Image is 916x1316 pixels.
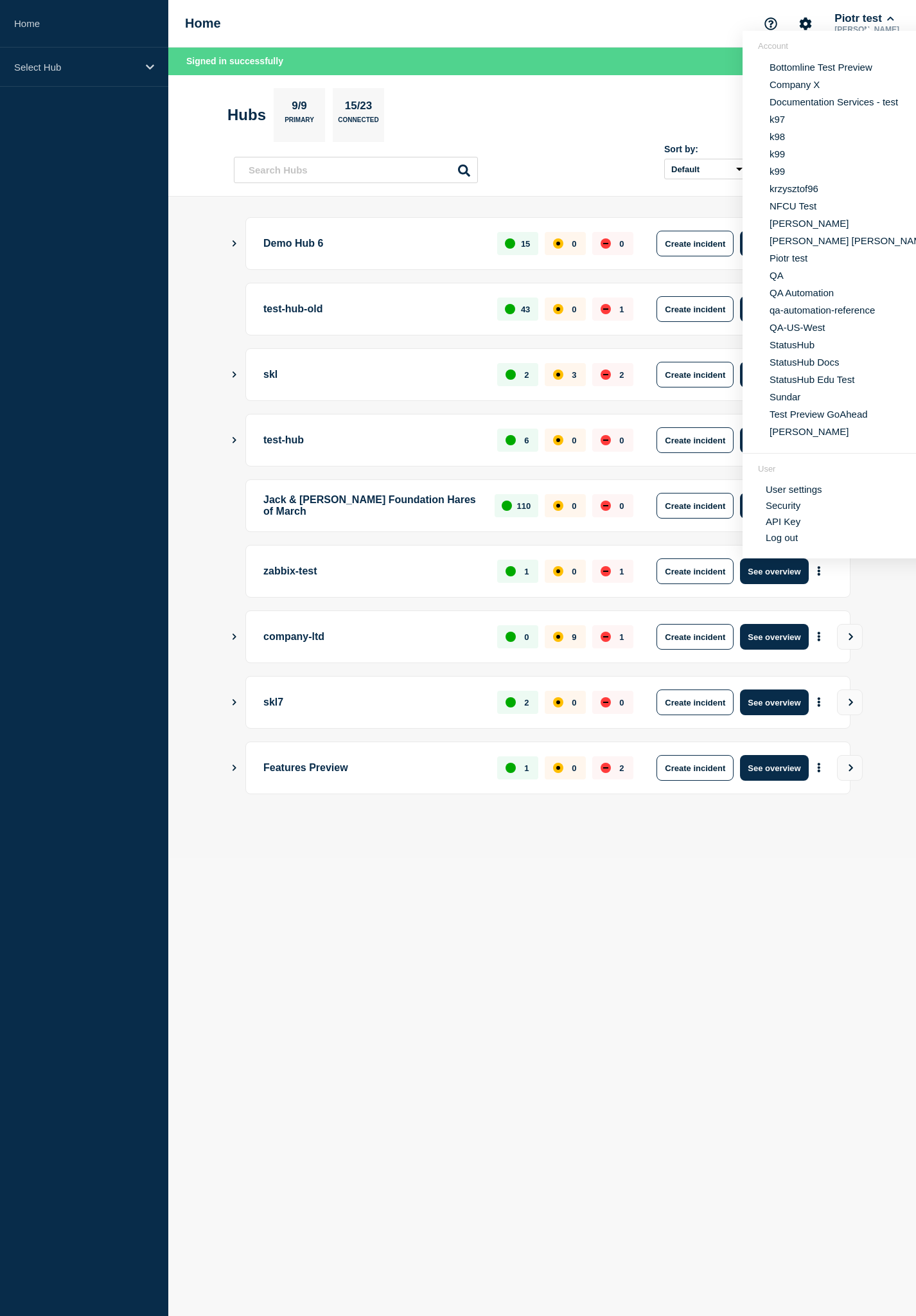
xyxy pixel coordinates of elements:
button: Log out [766,532,798,543]
p: skl [263,362,482,387]
div: down [601,566,611,576]
p: 43 [521,305,530,314]
div: up [506,566,516,576]
div: up [506,369,516,380]
div: up [506,435,516,445]
button: More actions [811,756,827,780]
p: 0 [524,632,529,642]
div: affected [553,632,563,642]
div: down [601,697,611,707]
button: qa-automation-reference [766,304,879,316]
p: 6 [524,436,529,445]
div: affected [553,697,563,707]
div: up [502,501,512,511]
p: 2 [524,370,529,380]
div: down [601,632,611,642]
button: Show Connected Hubs [231,698,238,707]
button: Show Connected Hubs [231,239,238,249]
p: 0 [619,698,624,707]
button: QA-US-West [766,321,829,333]
button: Show Connected Hubs [231,370,238,380]
button: Bottomline Test Preview [766,61,876,73]
div: down [601,435,611,445]
p: 9 [572,632,576,642]
button: Show Connected Hubs [231,632,238,642]
a: User settings [766,484,822,495]
div: affected [553,304,563,314]
div: affected [553,763,563,773]
button: View [837,624,863,650]
button: More actions [811,560,827,583]
button: See overview [740,362,808,387]
a: Security [766,500,800,511]
button: Create incident [656,558,734,584]
button: StatusHub Edu Test [766,373,858,386]
div: affected [553,501,563,511]
button: StatusHub [766,339,818,351]
p: 110 [517,501,531,511]
p: 0 [572,436,576,445]
p: 2 [524,698,529,707]
button: Create incident [656,231,734,256]
button: Show Connected Hubs [231,436,238,445]
p: zabbix-test [263,558,482,584]
button: See overview [740,558,808,584]
p: 0 [619,436,624,445]
p: 2 [619,763,624,773]
p: 1 [524,567,529,576]
p: 0 [572,305,576,314]
button: See overview [740,624,808,650]
button: Create incident [656,362,734,387]
button: k97 [766,113,789,125]
button: More actions [811,691,827,715]
p: [PERSON_NAME] [832,25,902,34]
div: down [601,763,611,773]
div: up [506,763,516,773]
button: Create incident [656,689,734,715]
div: up [506,697,516,707]
h2: Hubs [227,106,266,124]
p: 0 [572,239,576,249]
p: Select Hub [14,62,137,73]
button: Test Preview GoAhead [766,408,872,420]
div: up [505,304,515,314]
button: Create incident [656,427,734,453]
div: affected [553,566,563,576]
h1: Home [185,16,221,31]
p: Jack & [PERSON_NAME] Foundation Hares of March [263,493,480,519]
p: 0 [619,501,624,511]
p: 1 [619,305,624,314]
button: [PERSON_NAME] [766,425,852,438]
p: 1 [619,567,624,576]
p: 15/23 [340,100,377,116]
button: View [837,689,863,715]
button: See overview [740,493,808,519]
div: down [601,304,611,314]
p: 9/9 [287,100,312,116]
button: Show Connected Hubs [231,763,238,773]
div: affected [553,435,563,445]
div: down [601,501,611,511]
button: Piotr test [766,252,811,264]
p: 0 [619,239,624,249]
button: Create incident [656,493,734,519]
p: 1 [524,763,529,773]
button: Documentation Services - test [766,96,902,108]
div: affected [553,369,563,380]
select: Sort by [664,159,748,179]
p: Features Preview [263,755,482,781]
button: krzysztof96 [766,182,822,195]
div: affected [553,238,563,249]
button: k99 [766,148,789,160]
button: Create incident [656,755,734,781]
button: StatusHub Docs [766,356,843,368]
div: up [506,632,516,642]
p: Primary [285,116,314,130]
p: Connected [338,116,378,130]
p: test-hub-old [263,296,482,322]
button: See overview [740,427,808,453]
p: skl7 [263,689,482,715]
span: Signed in successfully [186,56,283,66]
p: company-ltd [263,624,482,650]
button: Create incident [656,624,734,650]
